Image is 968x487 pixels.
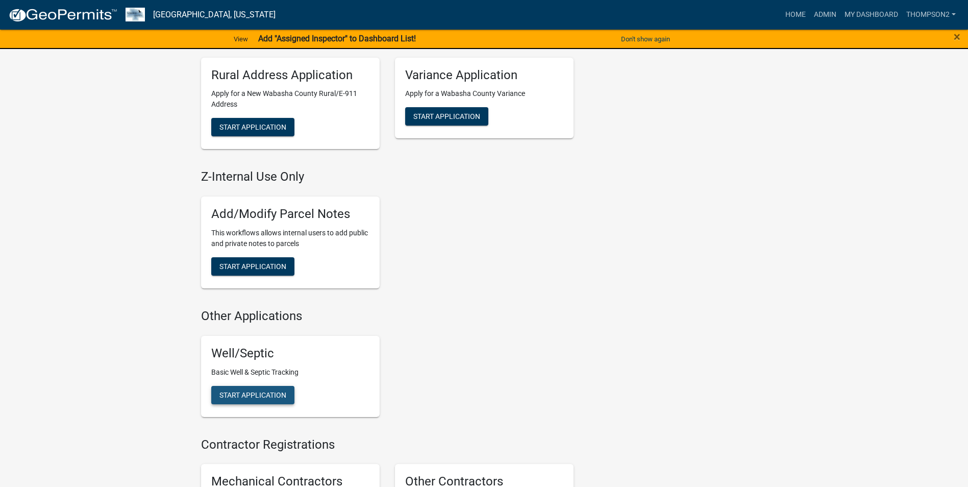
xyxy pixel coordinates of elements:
span: × [954,30,960,44]
a: My Dashboard [840,5,902,25]
button: Close [954,31,960,43]
a: [GEOGRAPHIC_DATA], [US_STATE] [153,6,276,23]
p: Apply for a Wabasha County Variance [405,88,563,99]
a: Admin [810,5,840,25]
wm-workflow-list-section: Other Applications [201,309,574,425]
h5: Well/Septic [211,346,369,361]
span: Start Application [219,262,286,271]
p: This workflows allows internal users to add public and private notes to parcels [211,228,369,249]
button: Don't show again [617,31,674,47]
span: Start Application [413,112,480,120]
p: Apply for a New Wabasha County Rural/E-911 Address [211,88,369,110]
button: Start Application [211,386,294,404]
h5: Add/Modify Parcel Notes [211,207,369,222]
button: Start Application [405,107,488,126]
a: Thompson2 [902,5,960,25]
span: Start Application [219,123,286,131]
a: View [230,31,252,47]
strong: Add "Assigned Inspector" to Dashboard List! [258,34,416,43]
button: Start Application [211,257,294,276]
img: Wabasha County, Minnesota [126,8,145,21]
p: Basic Well & Septic Tracking [211,367,369,378]
h5: Rural Address Application [211,68,369,83]
a: Home [781,5,810,25]
button: Start Application [211,118,294,136]
h4: Contractor Registrations [201,437,574,452]
span: Start Application [219,391,286,399]
h5: Variance Application [405,68,563,83]
h4: Z-Internal Use Only [201,169,574,184]
h4: Other Applications [201,309,574,324]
